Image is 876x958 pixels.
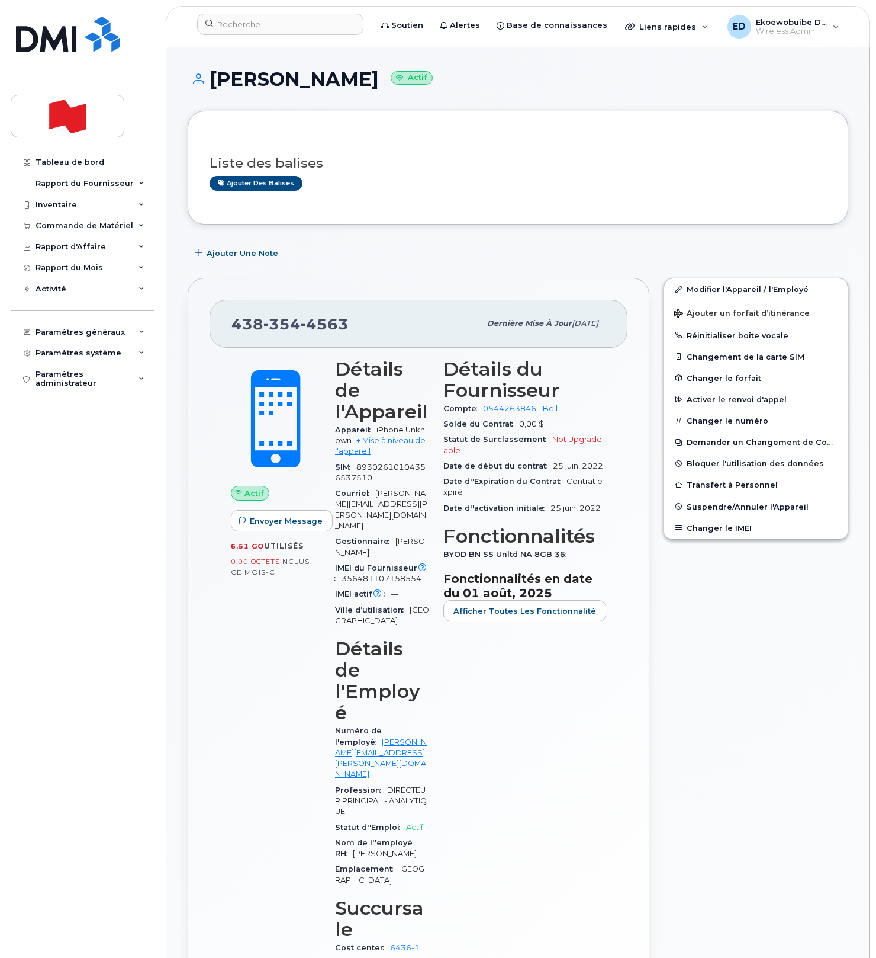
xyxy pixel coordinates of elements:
[335,605,429,625] span: [GEOGRAPHIC_DATA]
[335,589,391,598] span: IMEI actif
[207,248,278,259] span: Ajouter une Note
[664,410,848,431] button: Changer le numéro
[188,242,288,264] button: Ajouter une Note
[443,550,572,559] span: BYOD BN SS Unltd NA 8GB 36
[443,404,483,413] span: Compte
[335,425,376,434] span: Appareil
[572,319,598,328] span: [DATE]
[664,278,848,300] a: Modifier l'Appareil / l'Employé
[244,488,264,499] span: Actif
[664,346,848,367] button: Changement de la carte SIM
[687,373,761,382] span: Changer le forfait
[210,156,826,171] h3: Liste des balises
[443,504,550,512] span: Date d''activation initiale
[335,738,428,779] a: [PERSON_NAME][EMAIL_ADDRESS][PERSON_NAME][DOMAIN_NAME]
[335,786,427,816] span: DIRECTEUR PRINCIPAL - ANALYTIQUE
[487,319,572,328] span: Dernière mise à jour
[443,526,606,547] h3: Fonctionnalités
[406,823,423,832] span: Actif
[335,838,413,858] span: Nom de l''employé RH
[391,589,398,598] span: —
[664,517,848,539] button: Changer le IMEI
[231,557,310,576] span: inclus ce mois-ci
[664,367,848,389] button: Changer le forfait
[335,489,427,530] span: [PERSON_NAME][EMAIL_ADDRESS][PERSON_NAME][DOMAIN_NAME]
[335,638,429,723] h3: Détails de l'Employé
[391,71,433,85] small: Actif
[335,864,424,884] span: [GEOGRAPHIC_DATA]
[342,574,421,583] span: 356481107158554
[664,496,848,517] button: Suspendre/Annuler l'Appareil
[664,300,848,325] button: Ajouter un forfait d’itinérance
[335,463,426,482] span: 89302610104356537510
[664,474,848,495] button: Transfert à Personnel
[674,309,810,320] span: Ajouter un forfait d’itinérance
[443,435,602,454] span: Not Upgradeable
[335,726,382,746] span: Numéro de l'employé
[335,943,390,952] span: Cost center
[335,537,425,556] span: [PERSON_NAME]
[519,419,544,428] span: 0,00 $
[443,435,552,444] span: Statut de Surclassement
[443,462,553,470] span: Date de début du contrat
[390,943,420,952] a: 6436-1
[335,436,426,456] a: + Mise à niveau de l'appareil
[443,419,519,428] span: Solde du Contrat
[443,600,606,621] button: Afficher Toutes les Fonctionnalité
[453,605,596,617] span: Afficher Toutes les Fonctionnalité
[250,515,323,527] span: Envoyer Message
[335,425,425,445] span: iPhone Unknown
[664,325,848,346] button: Réinitialiser boîte vocale
[553,462,603,470] span: 25 juin, 2022
[687,502,809,511] span: Suspendre/Annuler l'Appareil
[664,453,848,474] button: Bloquer l'utilisation des données
[188,69,848,89] h1: [PERSON_NAME]
[301,315,349,333] span: 4563
[443,358,606,401] h3: Détails du Fournisseur
[231,315,349,333] span: 438
[483,404,558,413] a: 0544263846 - Bell
[353,849,417,858] span: [PERSON_NAME]
[664,389,848,410] button: Activer le renvoi d'appel
[231,510,333,531] button: Envoyer Message
[231,542,264,550] span: 6,51 Go
[263,315,301,333] span: 354
[335,489,375,498] span: Courriel
[550,504,601,512] span: 25 juin, 2022
[687,395,787,404] span: Activer le renvoi d'appel
[335,463,356,472] span: SIM
[335,786,387,794] span: Profession
[335,898,429,940] h3: Succursale
[443,572,606,600] h3: Fonctionnalités en date du 01 août, 2025
[210,176,302,191] a: Ajouter des balises
[335,864,399,873] span: Emplacement
[335,537,395,546] span: Gestionnaire
[335,823,406,832] span: Statut d''Emploi
[231,558,280,566] span: 0,00 Octets
[335,358,429,422] h3: Détails de l'Appareil
[335,563,429,583] span: IMEI du Fournisseur
[443,477,566,486] span: Date d''Expiration du Contrat
[335,605,410,614] span: Ville d’utilisation
[264,542,304,550] span: utilisés
[664,431,848,453] button: Demander un Changement de Compte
